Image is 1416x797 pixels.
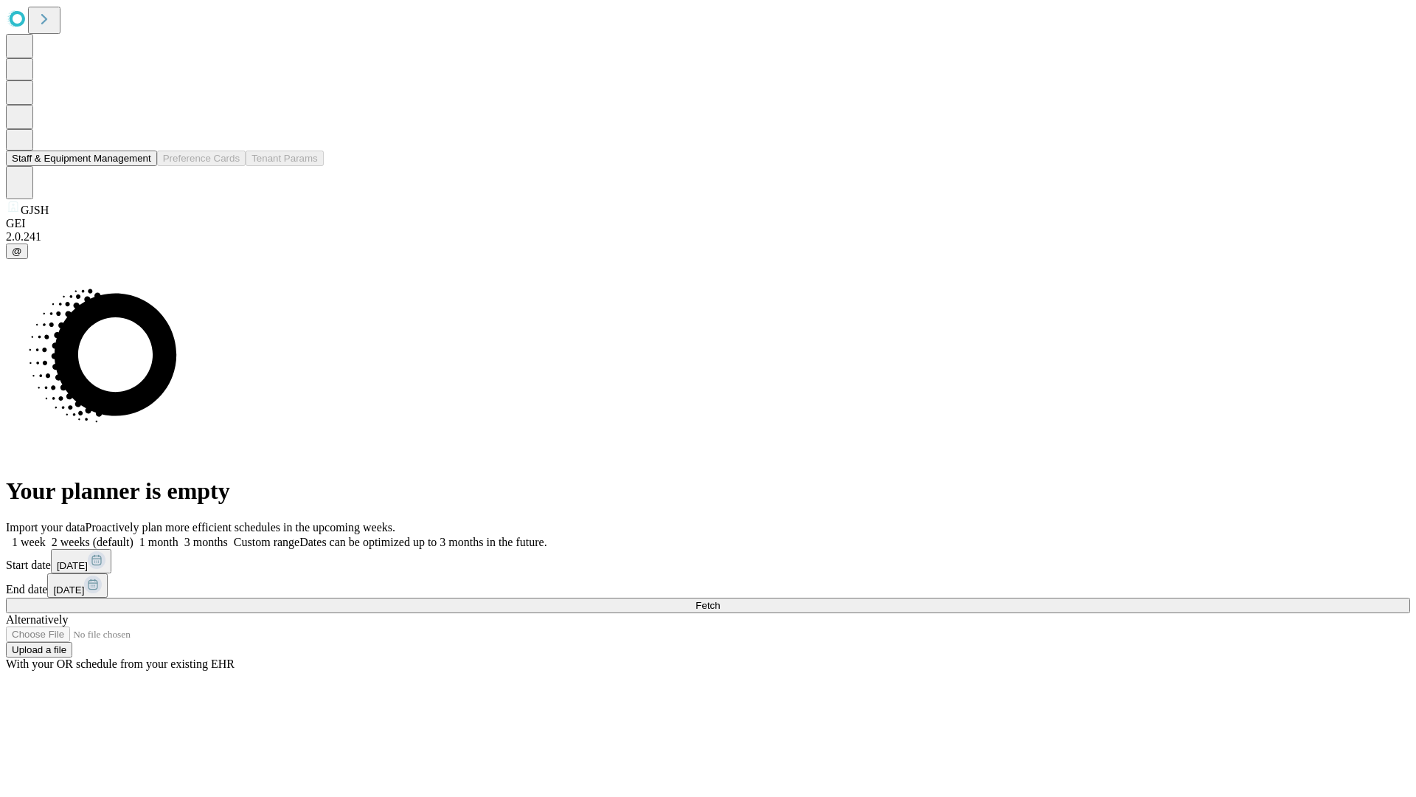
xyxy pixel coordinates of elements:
span: 1 week [12,536,46,548]
span: 2 weeks (default) [52,536,133,548]
button: Fetch [6,598,1410,613]
div: GEI [6,217,1410,230]
button: @ [6,244,28,259]
button: Preference Cards [157,151,246,166]
button: Staff & Equipment Management [6,151,157,166]
span: [DATE] [53,584,84,596]
div: Start date [6,549,1410,573]
button: Tenant Params [246,151,324,166]
button: Upload a file [6,642,72,658]
button: [DATE] [51,549,111,573]
div: End date [6,573,1410,598]
span: Fetch [695,600,720,611]
span: @ [12,246,22,257]
button: [DATE] [47,573,108,598]
span: Custom range [234,536,299,548]
span: GJSH [21,204,49,216]
span: Alternatively [6,613,68,626]
span: Proactively plan more efficient schedules in the upcoming weeks. [86,521,395,534]
span: Import your data [6,521,86,534]
span: With your OR schedule from your existing EHR [6,658,235,670]
span: Dates can be optimized up to 3 months in the future. [299,536,546,548]
span: 1 month [139,536,178,548]
div: 2.0.241 [6,230,1410,244]
span: [DATE] [57,560,88,571]
h1: Your planner is empty [6,477,1410,505]
span: 3 months [184,536,228,548]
